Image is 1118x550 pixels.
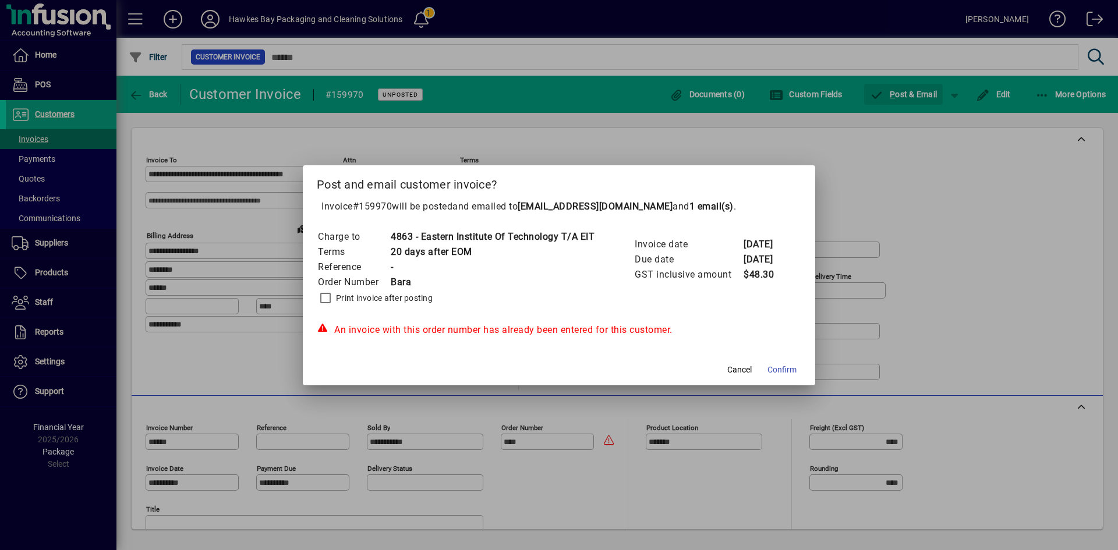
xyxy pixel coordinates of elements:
span: Confirm [767,364,797,376]
td: GST inclusive amount [634,267,743,282]
td: Due date [634,252,743,267]
b: 1 email(s) [689,201,734,212]
td: Bara [390,275,595,290]
b: [EMAIL_ADDRESS][DOMAIN_NAME] [518,201,673,212]
td: - [390,260,595,275]
td: Terms [317,244,390,260]
div: An invoice with this order number has already been entered for this customer. [317,323,801,337]
span: Cancel [727,364,752,376]
td: $48.30 [743,267,790,282]
button: Confirm [763,360,801,381]
p: Invoice will be posted . [317,200,801,214]
button: Cancel [721,360,758,381]
span: and emailed to [452,201,734,212]
h2: Post and email customer invoice? [303,165,815,199]
span: and [673,201,734,212]
td: Invoice date [634,237,743,252]
td: Reference [317,260,390,275]
label: Print invoice after posting [334,292,433,304]
td: 4863 - Eastern Institute Of Technology T/A EIT [390,229,595,244]
td: Order Number [317,275,390,290]
td: [DATE] [743,237,790,252]
td: 20 days after EOM [390,244,595,260]
span: #159970 [353,201,392,212]
td: Charge to [317,229,390,244]
td: [DATE] [743,252,790,267]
